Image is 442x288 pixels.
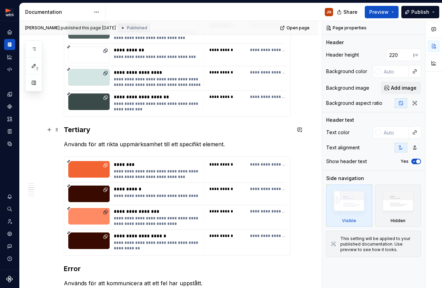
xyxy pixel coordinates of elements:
span: Preview [369,9,389,16]
input: Auto [386,49,413,61]
a: Assets [4,113,15,125]
div: Documentation [25,9,90,16]
span: 1 [34,66,39,71]
div: Side navigation [326,175,364,182]
a: Design tokens [4,89,15,100]
a: Storybook stories [4,126,15,137]
img: fcc7d103-c4a6-47df-856c-21dae8b51a16.png [6,8,14,16]
div: Visible [342,218,356,224]
a: Components [4,101,15,112]
div: Show header text [326,158,367,165]
button: Share [333,6,362,18]
button: Contact support [4,241,15,252]
button: Search ⌘K [4,203,15,215]
a: Open page [278,23,313,33]
span: Add image [391,85,416,91]
span: [PERSON_NAME] [25,25,60,31]
a: Code automation [4,64,15,75]
div: Background color [326,68,367,75]
a: Analytics [4,51,15,62]
div: Hidden [391,218,405,224]
svg: Supernova Logo [6,276,13,282]
p: Används för att kommunicera att ett fel har uppstått. [64,279,291,287]
div: Background image [326,85,369,91]
button: Publish [401,6,439,18]
div: JN [327,9,331,15]
a: Documentation [4,39,15,50]
button: Notifications [4,191,15,202]
input: Auto [381,65,409,78]
div: Text color [326,129,350,136]
span: Published [127,25,147,31]
h3: Tertiary [64,125,291,135]
div: Header text [326,117,354,123]
button: Add image [381,82,421,94]
div: Header [326,39,344,46]
button: Preview [365,6,399,18]
a: Settings [4,228,15,239]
div: Hidden [375,185,421,227]
a: Data sources [4,138,15,149]
div: Text alignment [326,144,360,151]
div: This setting will be applied to your published documentation. Use preview to see how it looks. [340,236,416,252]
a: Invite team [4,216,15,227]
p: Används för att rikta uppmärksamhet till ett specifikt element. [64,140,291,148]
div: published this page [DATE] [61,25,116,31]
span: Share [343,9,358,16]
p: px [413,52,418,58]
div: Header height [326,51,359,58]
div: Visible [326,185,372,227]
span: Open page [287,25,310,31]
h3: Error [64,264,291,274]
input: Auto [381,126,409,139]
span: Publish [411,9,429,16]
label: Yes [401,159,409,164]
a: Home [4,27,15,38]
div: Background aspect ratio [326,100,382,107]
